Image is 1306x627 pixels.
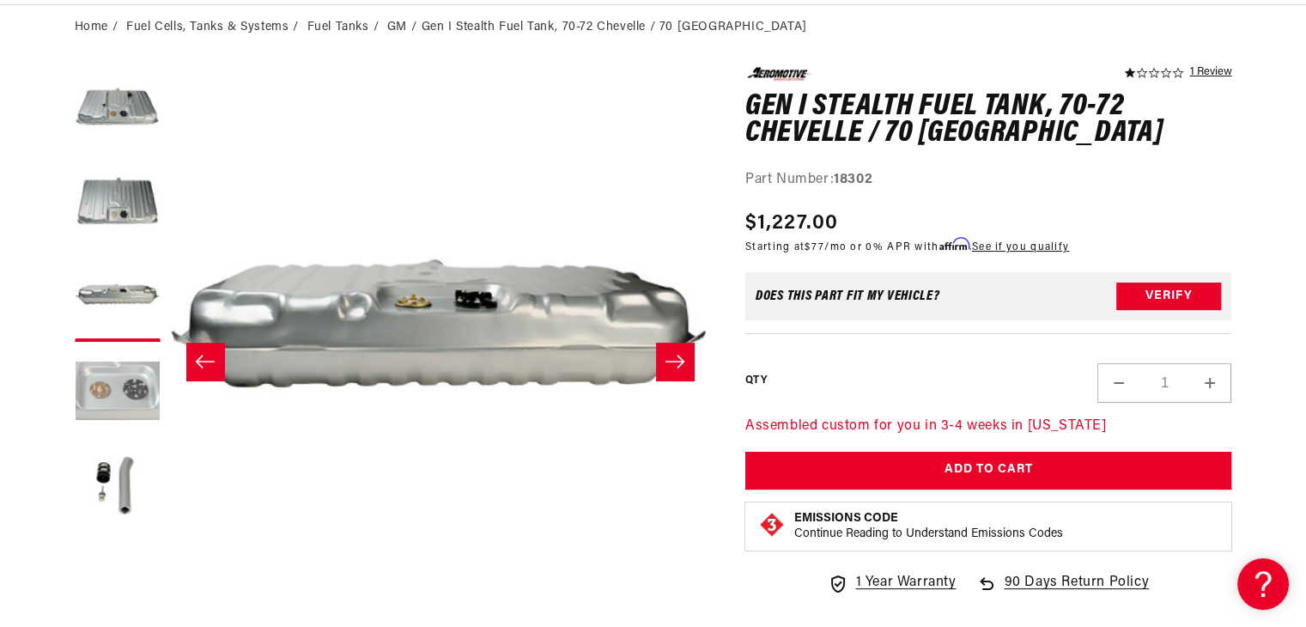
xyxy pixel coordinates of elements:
[794,511,1063,542] button: Emissions CodeContinue Reading to Understand Emissions Codes
[745,239,1069,255] p: Starting at /mo or 0% APR with .
[1189,67,1231,79] a: 1 reviews
[75,350,161,436] button: Load image 4 in gallery view
[794,512,898,525] strong: Emissions Code
[855,572,956,594] span: 1 Year Warranty
[387,18,407,37] a: GM
[75,18,108,37] a: Home
[805,242,824,253] span: $77
[745,208,839,239] span: $1,227.00
[75,18,1232,37] nav: breadcrumbs
[834,173,872,186] strong: 18302
[75,445,161,531] button: Load image 5 in gallery view
[186,343,224,380] button: Slide left
[758,511,786,539] img: Emissions code
[745,374,767,388] label: QTY
[976,572,1149,612] a: 90 Days Return Policy
[745,416,1232,438] p: Assembled custom for you in 3-4 weeks in [US_STATE]
[656,343,694,380] button: Slide right
[75,161,161,247] button: Load image 2 in gallery view
[1004,572,1149,612] span: 90 Days Return Policy
[745,169,1232,192] div: Part Number:
[1116,283,1221,310] button: Verify
[794,527,1063,542] p: Continue Reading to Understand Emissions Codes
[972,242,1069,253] a: See if you qualify - Learn more about Affirm Financing (opens in modal)
[745,452,1232,490] button: Add to Cart
[745,94,1232,148] h1: Gen I Stealth Fuel Tank, 70-72 Chevelle / 70 [GEOGRAPHIC_DATA]
[75,256,161,342] button: Load image 3 in gallery view
[75,67,161,153] button: Load image 1 in gallery view
[939,238,969,251] span: Affirm
[126,18,303,37] li: Fuel Cells, Tanks & Systems
[422,18,807,37] li: Gen I Stealth Fuel Tank, 70-72 Chevelle / 70 [GEOGRAPHIC_DATA]
[828,572,956,594] a: 1 Year Warranty
[307,18,369,37] a: Fuel Tanks
[756,289,940,303] div: Does This part fit My vehicle?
